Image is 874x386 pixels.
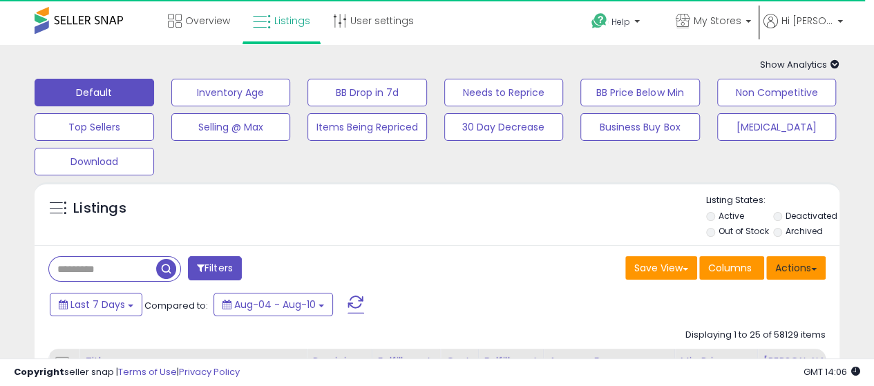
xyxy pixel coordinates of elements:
[549,354,669,369] div: Amazon Fees
[444,79,564,106] button: Needs to Reprice
[144,299,208,312] span: Compared to:
[73,199,126,218] h5: Listings
[699,256,764,280] button: Columns
[708,261,752,275] span: Columns
[685,329,826,342] div: Displaying 1 to 25 of 58129 items
[625,256,697,280] button: Save View
[307,113,427,141] button: Items Being Repriced
[580,79,700,106] button: BB Price Below Min
[781,14,833,28] span: Hi [PERSON_NAME]
[580,2,663,45] a: Help
[35,148,154,175] button: Download
[185,14,230,28] span: Overview
[274,14,310,28] span: Listings
[312,354,366,369] div: Repricing
[718,210,743,222] label: Active
[718,225,768,237] label: Out of Stock
[378,354,434,369] div: Fulfillment
[70,298,125,311] span: Last 7 Days
[35,79,154,106] button: Default
[446,354,473,369] div: Cost
[484,354,538,383] div: Fulfillment Cost
[35,113,154,141] button: Top Sellers
[444,113,564,141] button: 30 Day Decrease
[171,79,291,106] button: Inventory Age
[234,298,316,311] span: Aug-04 - Aug-10
[717,79,837,106] button: Non Competitive
[681,354,752,369] div: Min Price
[14,366,240,379] div: seller snap | |
[580,113,700,141] button: Business Buy Box
[213,293,333,316] button: Aug-04 - Aug-10
[760,58,839,71] span: Show Analytics
[188,256,242,280] button: Filters
[763,14,843,45] a: Hi [PERSON_NAME]
[766,256,826,280] button: Actions
[179,365,240,378] a: Privacy Policy
[611,16,630,28] span: Help
[706,194,839,207] p: Listing States:
[85,354,301,369] div: Title
[591,12,608,30] i: Get Help
[307,79,427,106] button: BB Drop in 7d
[786,210,837,222] label: Deactivated
[786,225,823,237] label: Archived
[171,113,291,141] button: Selling @ Max
[804,365,860,378] span: 2025-08-18 14:06 GMT
[50,293,142,316] button: Last 7 Days
[717,113,837,141] button: [MEDICAL_DATA]
[763,354,846,369] div: [PERSON_NAME]
[118,365,177,378] a: Terms of Use
[14,365,64,378] strong: Copyright
[694,14,741,28] span: My Stores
